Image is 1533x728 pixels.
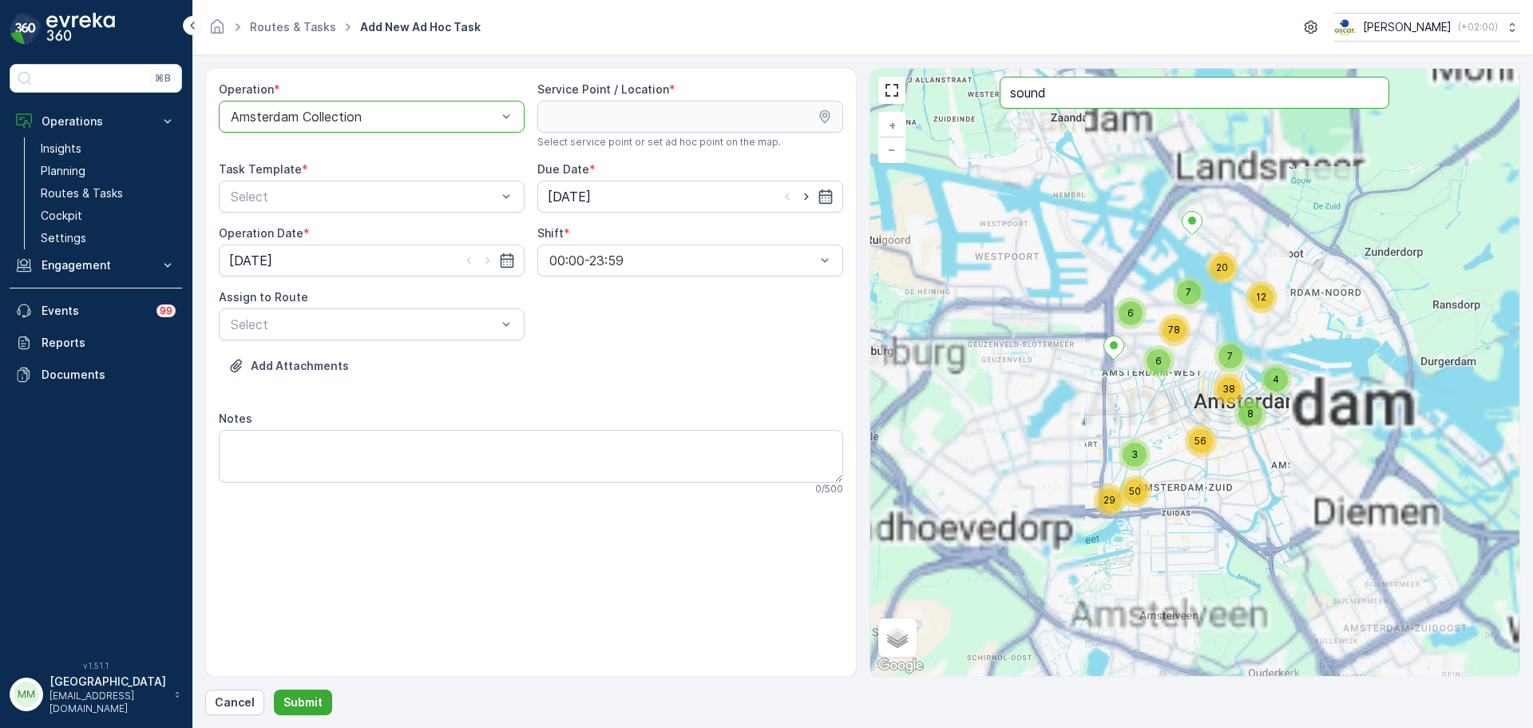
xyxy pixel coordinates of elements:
a: Homepage [208,24,226,38]
div: 38 [1213,373,1245,405]
p: Select [231,187,497,206]
button: Submit [274,690,332,715]
p: 99 [160,304,172,317]
label: Due Date [537,162,589,176]
div: 12 [1246,281,1277,313]
label: Shift [537,226,564,240]
div: 3 [1119,439,1151,471]
img: logo_dark-DEwI_e13.png [46,13,115,45]
a: Events99 [10,295,182,327]
div: 29 [1094,484,1126,516]
span: − [888,142,896,156]
label: Operation [219,82,274,96]
span: 78 [1168,324,1180,336]
span: 38 [1222,383,1235,395]
span: 6 [1155,355,1162,367]
a: View Fullscreen [880,78,904,102]
a: Reports [10,327,182,359]
a: Settings [34,227,182,249]
p: Cancel [215,694,255,710]
span: 20 [1216,261,1228,273]
span: v 1.51.1 [10,661,182,670]
a: Routes & Tasks [34,182,182,205]
span: 29 [1103,494,1115,506]
a: Routes & Tasks [250,20,336,34]
p: Submit [283,694,323,710]
a: Zoom In [880,113,904,137]
p: Settings [41,230,86,246]
div: 6 [1115,297,1147,329]
button: Cancel [205,690,264,715]
span: 7 [1186,286,1191,298]
input: Search address or service points [1000,77,1389,109]
img: Google [874,655,927,676]
p: Add Attachments [251,358,349,374]
a: Open this area in Google Maps (opens a new window) [874,655,927,676]
p: [PERSON_NAME] [1363,19,1452,35]
span: Add New Ad Hoc Task [357,19,484,35]
button: Upload File [219,353,358,379]
img: logo [10,13,42,45]
a: Planning [34,160,182,182]
p: Engagement [42,257,150,273]
div: 6 [1143,345,1175,377]
div: 7 [1173,276,1205,308]
p: Documents [42,367,176,383]
p: Planning [41,163,85,179]
div: 78 [1159,314,1190,346]
p: Operations [42,113,150,129]
p: Cockpit [41,208,82,224]
input: dd/mm/yyyy [219,245,525,276]
span: Select service point or set ad hoc point on the map. [537,136,781,149]
label: Service Point / Location [537,82,669,96]
a: Zoom Out [880,137,904,161]
label: Task Template [219,162,302,176]
div: 20 [1206,252,1238,284]
button: Engagement [10,249,182,281]
label: Assign to Route [219,290,308,304]
a: Cockpit [34,205,182,227]
a: Insights [34,137,182,160]
input: dd/mm/yyyy [537,181,843,213]
button: [PERSON_NAME](+02:00) [1333,13,1520,42]
span: + [889,118,896,132]
img: basis-logo_rgb2x.png [1333,18,1357,36]
p: Select [231,315,497,334]
button: Operations [10,105,182,137]
div: 8 [1234,398,1266,430]
span: 4 [1273,373,1279,385]
a: Layers [880,620,915,655]
p: Reports [42,335,176,351]
p: ⌘B [155,72,171,85]
span: 7 [1227,350,1233,362]
span: 50 [1129,485,1141,497]
a: Documents [10,359,182,391]
span: 56 [1194,435,1206,447]
p: ( +02:00 ) [1458,21,1498,34]
span: 6 [1127,307,1134,319]
div: 7 [1214,340,1246,372]
span: 3 [1131,448,1138,460]
label: Operation Date [219,226,303,240]
div: 4 [1260,364,1292,396]
span: 8 [1247,408,1254,420]
p: Insights [41,141,81,157]
div: MM [14,682,39,707]
button: MM[GEOGRAPHIC_DATA][EMAIL_ADDRESS][DOMAIN_NAME] [10,674,182,715]
p: Routes & Tasks [41,185,123,201]
p: 0 / 500 [815,483,843,495]
p: [GEOGRAPHIC_DATA] [50,674,166,690]
span: 12 [1256,291,1266,303]
p: [EMAIL_ADDRESS][DOMAIN_NAME] [50,690,166,715]
p: Events [42,303,147,319]
label: Notes [219,412,252,425]
div: 50 [1119,475,1151,507]
div: 56 [1185,425,1217,457]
